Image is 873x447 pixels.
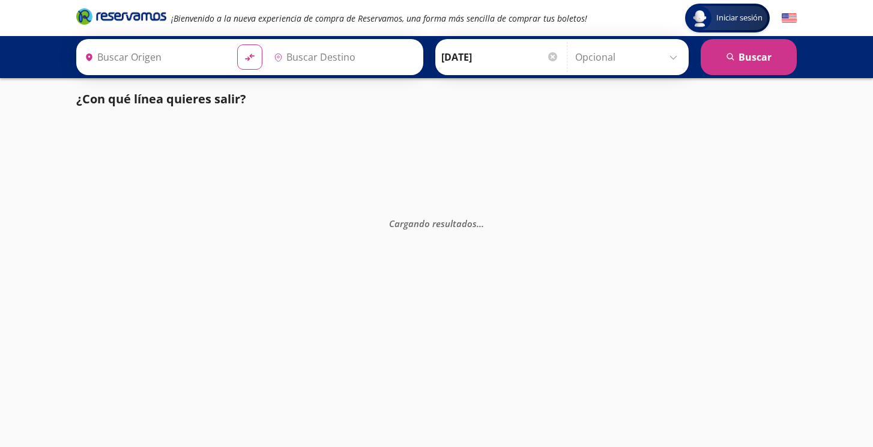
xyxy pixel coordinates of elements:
button: Buscar [701,39,797,75]
span: . [477,217,479,230]
span: Iniciar sesión [711,12,767,24]
a: Brand Logo [76,7,166,29]
button: English [782,11,797,26]
i: Brand Logo [76,7,166,25]
p: ¿Con qué línea quieres salir? [76,90,246,108]
span: . [482,217,484,230]
input: Elegir Fecha [441,42,559,72]
input: Buscar Origen [80,42,228,72]
em: ¡Bienvenido a la nueva experiencia de compra de Reservamos, una forma más sencilla de comprar tus... [171,13,587,24]
em: Cargando resultados [389,217,484,230]
input: Opcional [575,42,683,72]
input: Buscar Destino [269,42,417,72]
span: . [479,217,482,230]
